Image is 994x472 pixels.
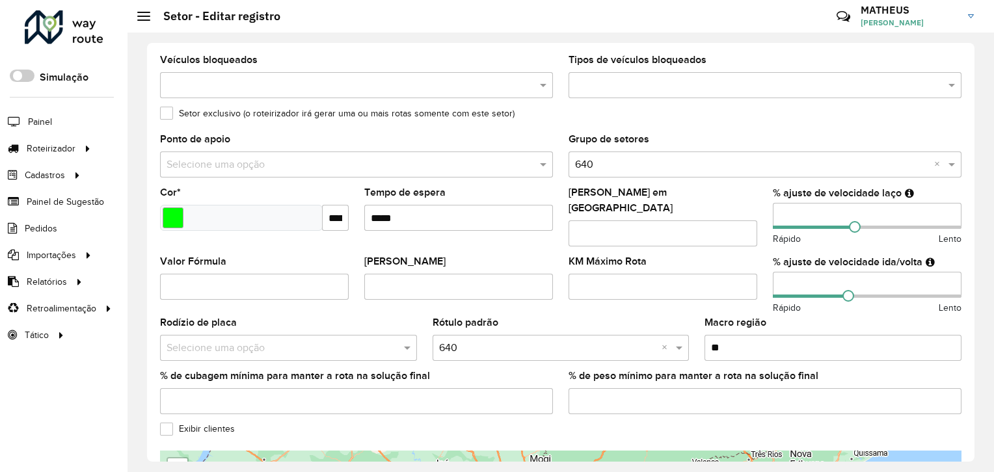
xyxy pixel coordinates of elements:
[433,315,498,330] label: Rótulo padrão
[861,17,958,29] span: [PERSON_NAME]
[662,340,673,356] span: Clear all
[160,422,235,436] label: Exibir clientes
[905,188,914,198] em: Ajuste de velocidade do veículo entre clientes
[939,301,961,315] span: Lento
[27,302,96,315] span: Retroalimentação
[25,168,65,182] span: Cadastros
[25,222,57,235] span: Pedidos
[861,4,958,16] h3: MATHEUS
[569,254,647,269] label: KM Máximo Rota
[569,185,757,216] label: [PERSON_NAME] em [GEOGRAPHIC_DATA]
[773,301,801,315] span: Rápido
[27,142,75,155] span: Roteirizador
[773,254,922,270] label: % ajuste de velocidade ida/volta
[160,368,430,384] label: % de cubagem mínima para manter a rota na solução final
[160,315,237,330] label: Rodízio de placa
[27,275,67,289] span: Relatórios
[27,248,76,262] span: Importações
[364,185,446,200] label: Tempo de espera
[160,185,181,200] label: Cor
[163,207,183,228] input: Select a color
[160,107,515,120] label: Setor exclusivo (o roteirizador irá gerar uma ou mais rotas somente com este setor)
[773,232,801,246] span: Rápido
[569,368,818,384] label: % de peso mínimo para manter a rota na solução final
[160,254,226,269] label: Valor Fórmula
[926,257,935,267] em: Ajuste de velocidade do veículo entre a saída do depósito até o primeiro cliente e a saída do últ...
[160,52,258,68] label: Veículos bloqueados
[160,131,230,147] label: Ponto de apoio
[569,131,649,147] label: Grupo de setores
[773,185,902,201] label: % ajuste de velocidade laço
[28,115,52,129] span: Painel
[150,9,280,23] h2: Setor - Editar registro
[934,157,945,172] span: Clear all
[40,70,88,85] label: Simulação
[829,3,857,31] a: Contato Rápido
[569,52,706,68] label: Tipos de veículos bloqueados
[364,254,446,269] label: [PERSON_NAME]
[939,232,961,246] span: Lento
[27,195,104,209] span: Painel de Sugestão
[25,328,49,342] span: Tático
[705,315,766,330] label: Macro região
